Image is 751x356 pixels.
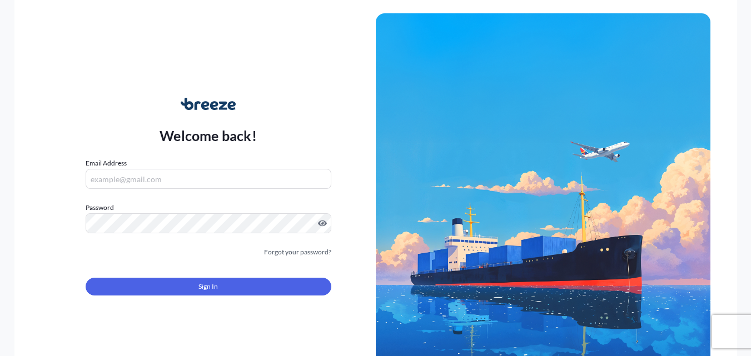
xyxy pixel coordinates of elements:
[264,247,331,258] a: Forgot your password?
[160,127,257,144] p: Welcome back!
[86,202,331,213] label: Password
[198,281,218,292] span: Sign In
[86,158,127,169] label: Email Address
[318,219,327,228] button: Show password
[86,278,331,295] button: Sign In
[86,169,331,189] input: example@gmail.com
